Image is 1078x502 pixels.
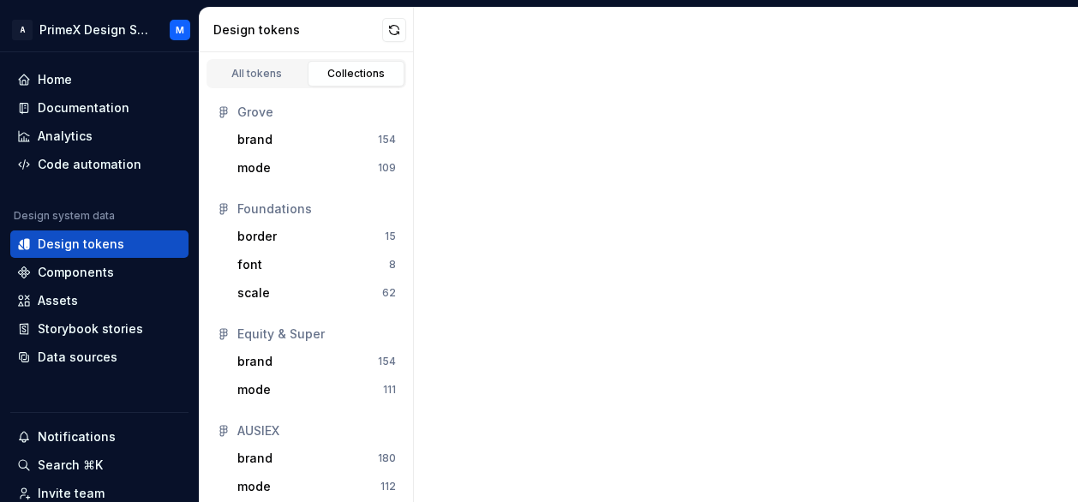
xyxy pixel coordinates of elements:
a: Design tokens [10,230,189,258]
button: brand154 [231,126,403,153]
a: Data sources [10,344,189,371]
a: Assets [10,287,189,314]
a: Documentation [10,94,189,122]
div: 8 [389,258,396,272]
div: mode [237,478,271,495]
button: Notifications [10,423,189,451]
div: scale [237,284,270,302]
a: Components [10,259,189,286]
div: PrimeX Design System [39,21,149,39]
div: Design system data [14,209,115,223]
div: font [237,256,262,273]
div: M [176,23,184,37]
div: brand [237,450,272,467]
button: scale62 [231,279,403,307]
a: Storybook stories [10,315,189,343]
div: Documentation [38,99,129,117]
div: Search ⌘K [38,457,103,474]
div: mode [237,381,271,398]
button: mode109 [231,154,403,182]
a: Code automation [10,151,189,178]
div: Storybook stories [38,320,143,338]
button: brand180 [231,445,403,472]
div: brand [237,353,272,370]
div: Code automation [38,156,141,173]
div: Analytics [38,128,93,145]
div: Notifications [38,428,116,445]
div: 109 [378,161,396,175]
button: brand154 [231,348,403,375]
div: Design tokens [38,236,124,253]
div: Grove [237,104,396,121]
div: Home [38,71,72,88]
div: All tokens [214,67,300,81]
div: 180 [378,451,396,465]
div: Design tokens [213,21,382,39]
div: 111 [383,383,396,397]
button: Search ⌘K [10,451,189,479]
div: brand [237,131,272,148]
button: APrimeX Design SystemM [3,11,195,48]
div: AUSIEX [237,422,396,439]
div: A [12,20,33,40]
div: 154 [378,133,396,146]
div: border [237,228,277,245]
div: 112 [380,480,396,493]
div: 15 [385,230,396,243]
div: 154 [378,355,396,368]
div: Foundations [237,200,396,218]
button: font8 [231,251,403,278]
button: mode112 [231,473,403,500]
a: Home [10,66,189,93]
div: Invite team [38,485,105,502]
div: Collections [314,67,399,81]
div: mode [237,159,271,176]
button: mode111 [231,376,403,403]
div: Equity & Super [237,326,396,343]
div: Components [38,264,114,281]
div: Data sources [38,349,117,366]
a: Analytics [10,123,189,150]
div: 62 [382,286,396,300]
div: Assets [38,292,78,309]
button: border15 [231,223,403,250]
